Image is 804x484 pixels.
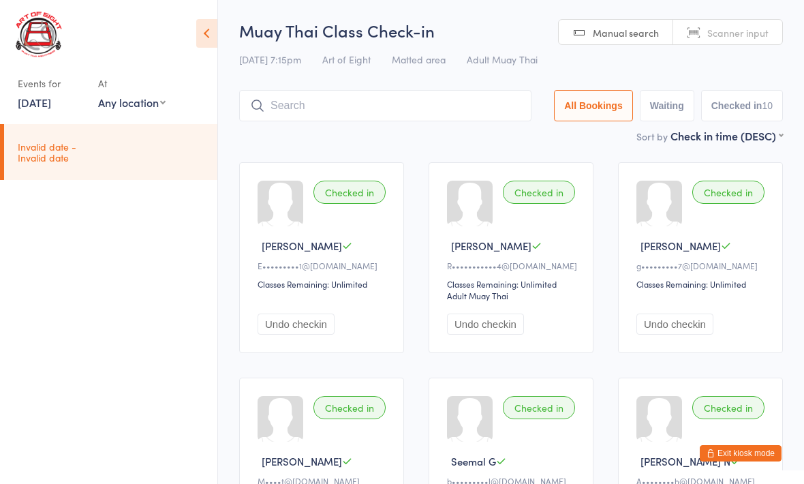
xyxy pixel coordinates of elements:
button: Undo checkin [636,314,713,335]
div: Any location [98,95,166,110]
div: g•••••••••7@[DOMAIN_NAME] [636,260,769,271]
span: Art of Eight [322,52,371,66]
div: Classes Remaining: Unlimited [636,278,769,290]
a: [DATE] [18,95,51,110]
a: Invalid date -Invalid date [4,124,217,180]
div: E•••••••••1@[DOMAIN_NAME] [258,260,390,271]
div: Classes Remaining: Unlimited [447,278,579,290]
button: Waiting [640,90,694,121]
div: Checked in [692,181,764,204]
span: [PERSON_NAME] N [640,454,730,468]
div: At [98,72,166,95]
div: Checked in [692,396,764,419]
div: Classes Remaining: Unlimited [258,278,390,290]
div: 10 [762,100,773,111]
div: Check in time (DESC) [670,128,783,143]
span: [PERSON_NAME] [262,454,342,468]
div: Events for [18,72,84,95]
img: Art of Eight [14,10,65,59]
div: Checked in [503,181,575,204]
h2: Muay Thai Class Check-in [239,19,783,42]
div: Checked in [313,396,386,419]
label: Sort by [636,130,668,143]
span: Manual search [593,26,659,40]
button: Undo checkin [258,314,335,335]
div: Checked in [503,396,575,419]
button: Exit kiosk mode [700,445,782,462]
button: Undo checkin [447,314,524,335]
span: [PERSON_NAME] [262,239,342,253]
span: [DATE] 7:15pm [239,52,301,66]
span: [PERSON_NAME] [451,239,531,253]
span: Scanner input [707,26,769,40]
span: Adult Muay Thai [467,52,538,66]
input: Search [239,90,531,121]
div: Checked in [313,181,386,204]
div: Adult Muay Thai [447,290,508,301]
span: Matted area [392,52,446,66]
div: R•••••••••••4@[DOMAIN_NAME] [447,260,579,271]
button: Checked in10 [701,90,783,121]
span: Seemal G [451,454,496,468]
span: [PERSON_NAME] [640,239,721,253]
time: Invalid date - Invalid date [18,141,76,163]
button: All Bookings [554,90,633,121]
